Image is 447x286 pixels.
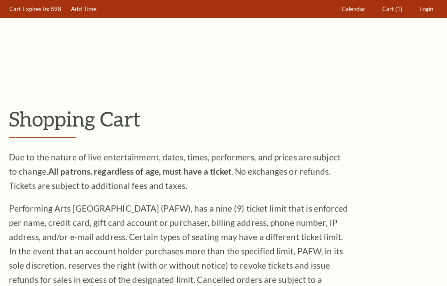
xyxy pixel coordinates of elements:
[419,5,433,12] span: Login
[395,5,402,12] span: (1)
[415,0,438,18] a: Login
[50,5,61,12] span: 898
[48,166,231,176] strong: All patrons, regardless of age, must have a ticket
[67,0,101,18] a: Add Time
[342,5,365,12] span: Calendar
[9,107,438,130] p: Shopping Cart
[382,5,394,12] span: Cart
[9,152,341,191] span: Due to the nature of live entertainment, dates, times, performers, and prices are subject to chan...
[378,0,407,18] a: Cart (1)
[9,5,49,12] span: Cart Expires In:
[338,0,370,18] a: Calendar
